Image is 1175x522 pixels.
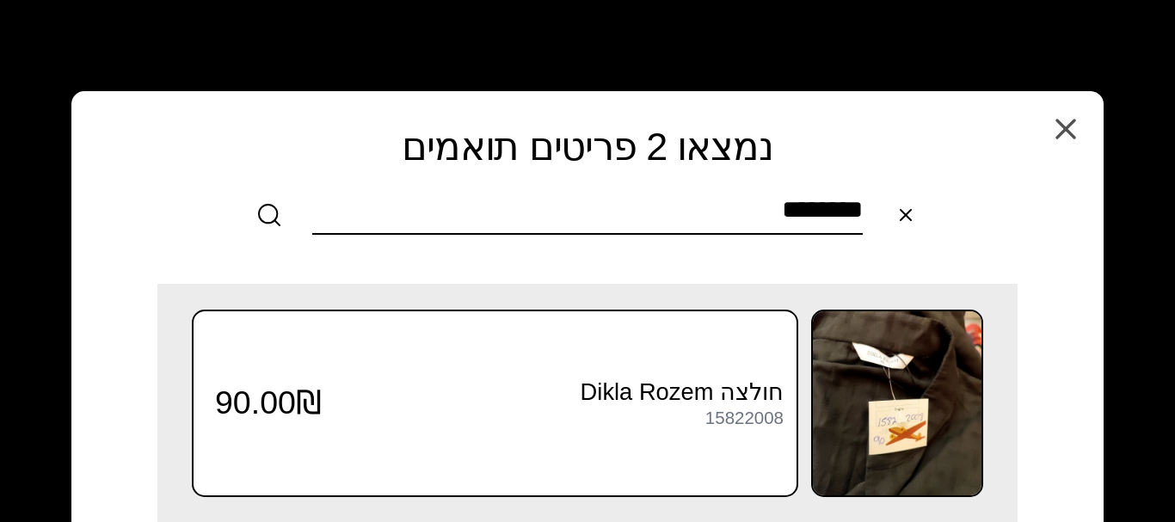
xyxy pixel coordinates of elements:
[705,408,784,428] div: 15822008
[880,189,932,241] button: Clear search
[109,126,1066,169] h2: נמצאו 2 פריטים תואמים
[215,384,322,422] span: 90.00₪
[322,378,784,407] h3: חולצה Dikla Rozem
[813,311,981,496] img: חולצה Dikla Rozem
